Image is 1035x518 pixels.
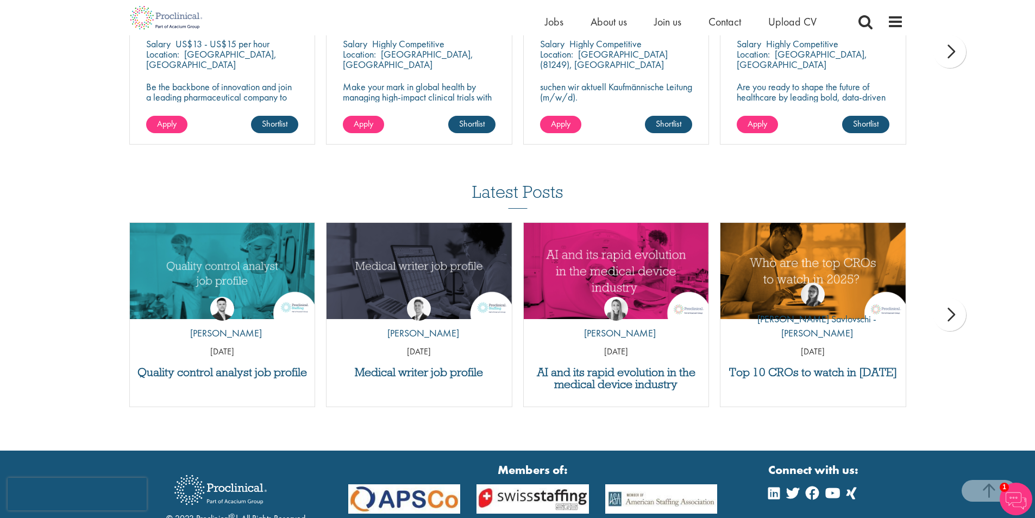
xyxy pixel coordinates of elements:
img: Joshua Godden [210,297,234,321]
h3: Latest Posts [472,183,563,209]
div: next [933,35,966,68]
a: George Watson [PERSON_NAME] [379,297,459,346]
a: Medical writer job profile [332,366,506,378]
span: Apply [551,118,570,129]
img: APSCo [468,484,597,514]
p: [DATE] [327,346,512,358]
p: suchen wir aktuell Kaufmännische Leitung (m/w/d). [540,82,693,102]
img: Chatbot [1000,483,1032,515]
p: [DATE] [524,346,709,358]
img: Proclinical Recruitment [166,467,275,513]
a: Joshua Godden [PERSON_NAME] [182,297,262,346]
span: Salary [737,38,761,50]
a: Quality control analyst job profile [135,366,310,378]
iframe: reCAPTCHA [8,478,147,510]
p: [GEOGRAPHIC_DATA], [GEOGRAPHIC_DATA] [737,48,867,71]
span: Location: [343,48,376,60]
a: Apply [540,116,581,133]
p: [DATE] [130,346,315,358]
p: [PERSON_NAME] [182,326,262,340]
span: Salary [343,38,367,50]
a: Top 10 CROs to watch in [DATE] [726,366,900,378]
a: Shortlist [842,116,889,133]
span: Salary [540,38,564,50]
a: Jobs [545,15,563,29]
span: Location: [540,48,573,60]
p: [PERSON_NAME] [576,326,656,340]
a: Link to a post [720,223,906,319]
span: 1 [1000,483,1009,492]
p: Make your mark in global health by managing high-impact clinical trials with a leading CRO. [343,82,495,113]
a: Upload CV [768,15,817,29]
a: Join us [654,15,681,29]
a: Shortlist [645,116,692,133]
a: Shortlist [448,116,495,133]
a: Contact [708,15,741,29]
span: Apply [157,118,177,129]
img: Medical writer job profile [327,223,512,319]
a: Theodora Savlovschi - Wicks [PERSON_NAME] Savlovschi - [PERSON_NAME] [720,283,906,345]
p: Are you ready to shape the future of healthcare by leading bold, data-driven marketing strategies... [737,82,889,123]
a: Shortlist [251,116,298,133]
span: Apply [354,118,373,129]
a: Apply [737,116,778,133]
span: Apply [748,118,767,129]
a: Link to a post [524,223,709,319]
a: Apply [146,116,187,133]
p: [GEOGRAPHIC_DATA], [GEOGRAPHIC_DATA] [343,48,473,71]
a: Link to a post [130,223,315,319]
p: Highly Competitive [372,38,444,50]
a: Hannah Burke [PERSON_NAME] [576,297,656,346]
img: APSCo [597,484,726,514]
p: [GEOGRAPHIC_DATA], [GEOGRAPHIC_DATA] [146,48,277,71]
img: APSCo [340,484,469,514]
strong: Members of: [348,461,718,478]
img: Hannah Burke [604,297,628,321]
p: US$13 - US$15 per hour [175,38,269,50]
p: [GEOGRAPHIC_DATA] (81249), [GEOGRAPHIC_DATA] [540,48,668,71]
img: Theodora Savlovschi - Wicks [801,283,825,307]
img: Top 10 CROs 2025 | Proclinical [720,223,906,319]
img: George Watson [407,297,431,321]
p: [PERSON_NAME] Savlovschi - [PERSON_NAME] [720,312,906,340]
img: AI and Its Impact on the Medical Device Industry | Proclinical [524,223,709,319]
a: Link to a post [327,223,512,319]
strong: Connect with us: [768,461,861,478]
a: Apply [343,116,384,133]
p: Highly Competitive [766,38,838,50]
img: quality control analyst job profile [130,223,315,319]
p: Highly Competitive [569,38,642,50]
div: next [933,298,966,331]
a: AI and its rapid evolution in the medical device industry [529,366,704,390]
span: Location: [737,48,770,60]
p: [PERSON_NAME] [379,326,459,340]
a: About us [591,15,627,29]
span: Salary [146,38,171,50]
span: Location: [146,48,179,60]
p: Be the backbone of innovation and join a leading pharmaceutical company to help keep life-changin... [146,82,299,123]
p: [DATE] [720,346,906,358]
